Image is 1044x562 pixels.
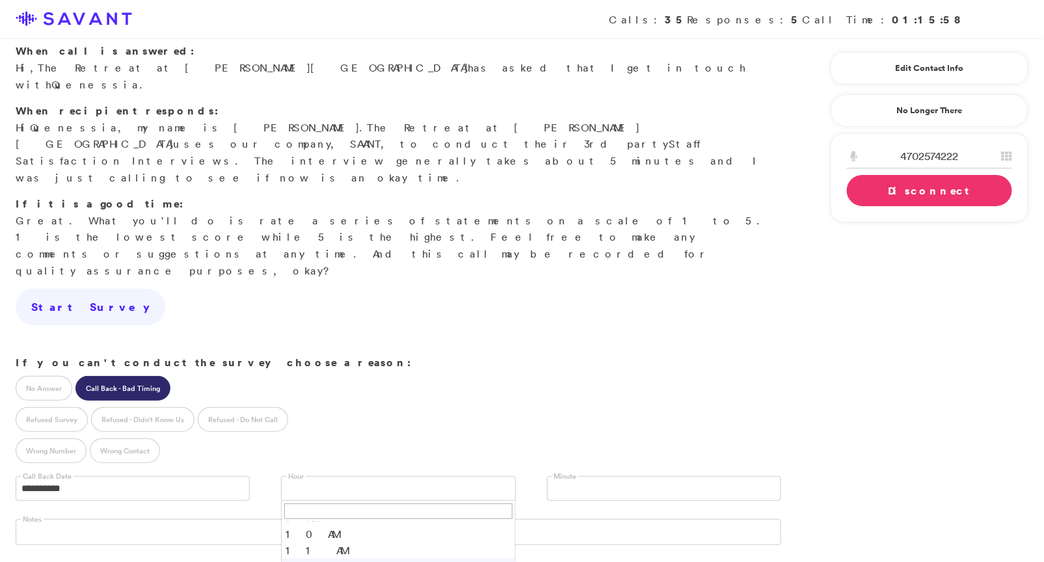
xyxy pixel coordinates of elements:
[847,175,1012,206] a: Disconnect
[198,407,288,432] label: Refused - Do Not Call
[16,407,88,432] label: Refused Survey
[16,44,194,58] strong: When call is answered:
[16,438,87,463] label: Wrong Number
[16,376,72,401] label: No Answer
[30,121,118,134] span: Quenessia
[91,407,194,432] label: Refused - Didn't Know Us
[282,542,515,559] li: 11 AM
[38,61,468,74] span: The Retreat at [PERSON_NAME][GEOGRAPHIC_DATA]
[831,94,1028,127] a: No Longer There
[282,526,515,542] li: 10 AM
[16,355,411,369] strong: If you can't conduct the survey choose a reason:
[552,472,579,481] label: Minute
[16,103,781,186] p: Hi , my name is [PERSON_NAME]. uses our company, SAVANT, to conduct their 3rd party s. The interv...
[286,472,306,481] label: Hour
[75,376,170,401] label: Call Back - Bad Timing
[16,196,781,279] p: Great. What you'll do is rate a series of statements on a scale of 1 to 5. 1 is the lowest score ...
[16,289,165,325] a: Start Survey
[16,43,781,93] p: Hi, has asked that I get in touch with .
[847,58,1012,79] a: Edit Contact Info
[51,78,139,91] span: Quenessia
[16,137,704,167] span: Staff Satisfaction Interview
[892,12,963,27] strong: 01:15:58
[16,103,219,118] strong: When recipient responds:
[665,12,687,27] strong: 35
[791,12,802,27] strong: 5
[21,515,44,524] label: Notes
[21,472,74,481] label: Call Back Date
[90,438,160,463] label: Wrong Contact
[16,196,183,211] strong: If it is a good time:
